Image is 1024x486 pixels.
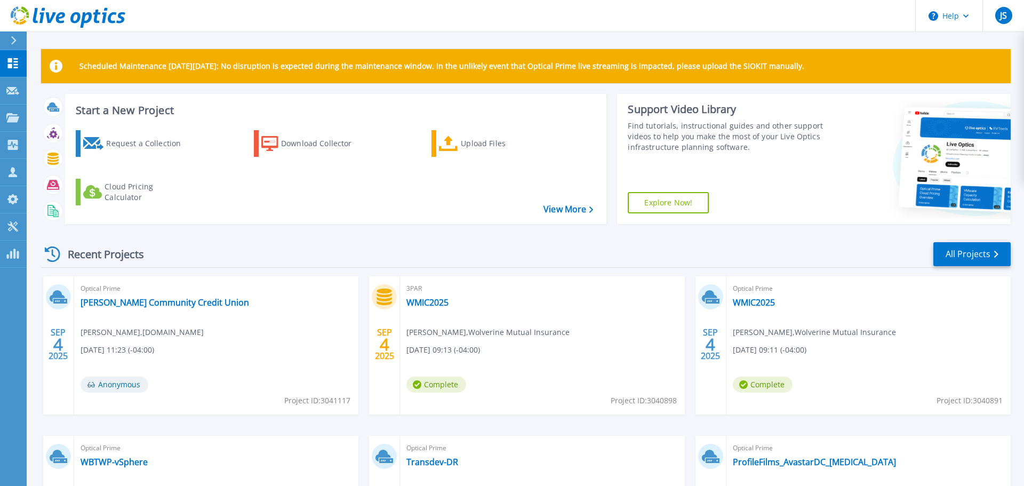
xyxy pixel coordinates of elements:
span: Project ID: 3041117 [284,395,350,407]
a: Cloud Pricing Calculator [76,179,195,205]
span: Optical Prime [81,442,352,454]
a: WBTWP-vSphere [81,457,148,467]
a: Explore Now! [628,192,709,213]
span: [DATE] 09:11 (-04:00) [733,344,806,356]
a: All Projects [933,242,1011,266]
span: Project ID: 3040891 [937,395,1003,407]
p: Scheduled Maintenance [DATE][DATE]: No disruption is expected during the maintenance window. In t... [79,62,804,70]
span: Optical Prime [81,283,352,294]
a: Request a Collection [76,130,195,157]
span: JS [1000,11,1007,20]
a: Transdev-DR [406,457,458,467]
div: Request a Collection [106,133,191,154]
span: 4 [706,340,715,349]
div: Find tutorials, instructional guides and other support videos to help you make the most of your L... [628,121,828,153]
span: [DATE] 09:13 (-04:00) [406,344,480,356]
div: Upload Files [461,133,546,154]
a: WMIC2025 [406,297,449,308]
a: WMIC2025 [733,297,775,308]
span: Complete [406,377,466,393]
span: 3PAR [406,283,678,294]
span: Project ID: 3040898 [611,395,677,407]
div: Support Video Library [628,102,828,116]
a: ProfileFilms_AvastarDC_[MEDICAL_DATA] [733,457,896,467]
a: Upload Files [431,130,550,157]
span: Optical Prime [406,442,678,454]
div: Download Collector [281,133,366,154]
span: [PERSON_NAME] , [DOMAIN_NAME] [81,326,204,338]
span: [PERSON_NAME] , Wolverine Mutual Insurance [733,326,896,338]
a: [PERSON_NAME] Community Credit Union [81,297,249,308]
span: Anonymous [81,377,148,393]
span: 4 [53,340,63,349]
div: SEP 2025 [374,325,395,364]
span: 4 [380,340,389,349]
span: [DATE] 11:23 (-04:00) [81,344,154,356]
a: View More [543,204,593,214]
div: SEP 2025 [700,325,721,364]
h3: Start a New Project [76,105,593,116]
span: Complete [733,377,793,393]
div: Cloud Pricing Calculator [105,181,190,203]
div: Recent Projects [41,241,158,267]
div: SEP 2025 [48,325,68,364]
span: Optical Prime [733,442,1004,454]
span: [PERSON_NAME] , Wolverine Mutual Insurance [406,326,570,338]
a: Download Collector [254,130,373,157]
span: Optical Prime [733,283,1004,294]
